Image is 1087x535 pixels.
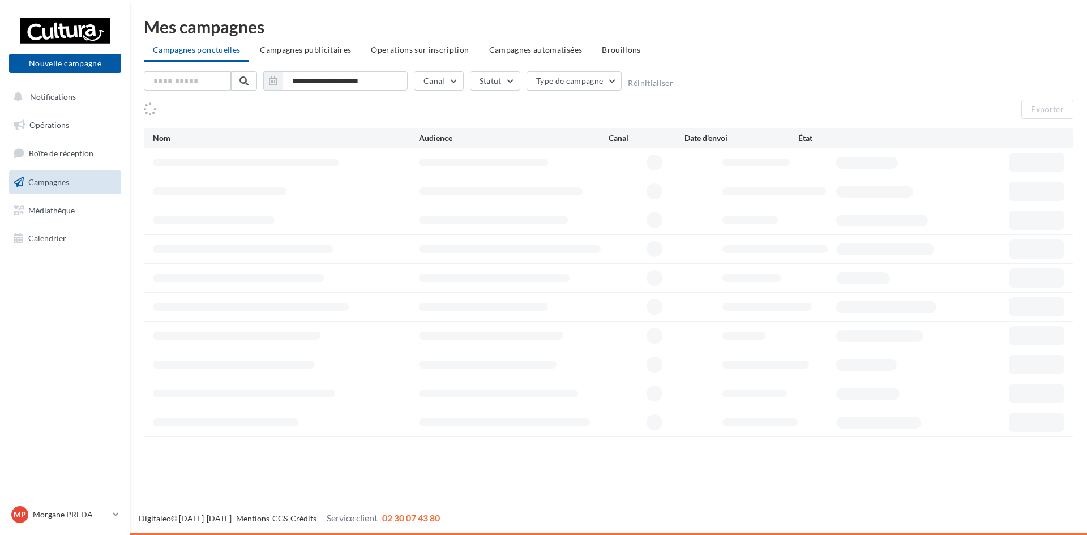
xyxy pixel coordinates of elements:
[602,45,641,54] span: Brouillons
[33,509,108,520] p: Morgane PREDA
[382,512,440,523] span: 02 30 07 43 80
[30,92,76,101] span: Notifications
[9,504,121,525] a: MP Morgane PREDA
[9,54,121,73] button: Nouvelle campagne
[7,141,123,165] a: Boîte de réception
[153,132,419,144] div: Nom
[14,509,26,520] span: MP
[419,132,609,144] div: Audience
[28,205,75,215] span: Médiathèque
[628,79,673,88] button: Réinitialiser
[527,71,622,91] button: Type de campagne
[272,513,288,523] a: CGS
[7,199,123,222] a: Médiathèque
[139,513,440,523] span: © [DATE]-[DATE] - - -
[609,132,684,144] div: Canal
[29,148,93,158] span: Boîte de réception
[470,71,520,91] button: Statut
[684,132,798,144] div: Date d'envoi
[29,120,69,130] span: Opérations
[260,45,351,54] span: Campagnes publicitaires
[1021,100,1073,119] button: Exporter
[28,233,66,243] span: Calendrier
[7,113,123,137] a: Opérations
[327,512,378,523] span: Service client
[290,513,316,523] a: Crédits
[7,170,123,194] a: Campagnes
[28,177,69,187] span: Campagnes
[414,71,464,91] button: Canal
[489,45,583,54] span: Campagnes automatisées
[236,513,269,523] a: Mentions
[7,226,123,250] a: Calendrier
[798,132,912,144] div: État
[139,513,171,523] a: Digitaleo
[7,85,119,109] button: Notifications
[371,45,469,54] span: Operations sur inscription
[144,18,1073,35] div: Mes campagnes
